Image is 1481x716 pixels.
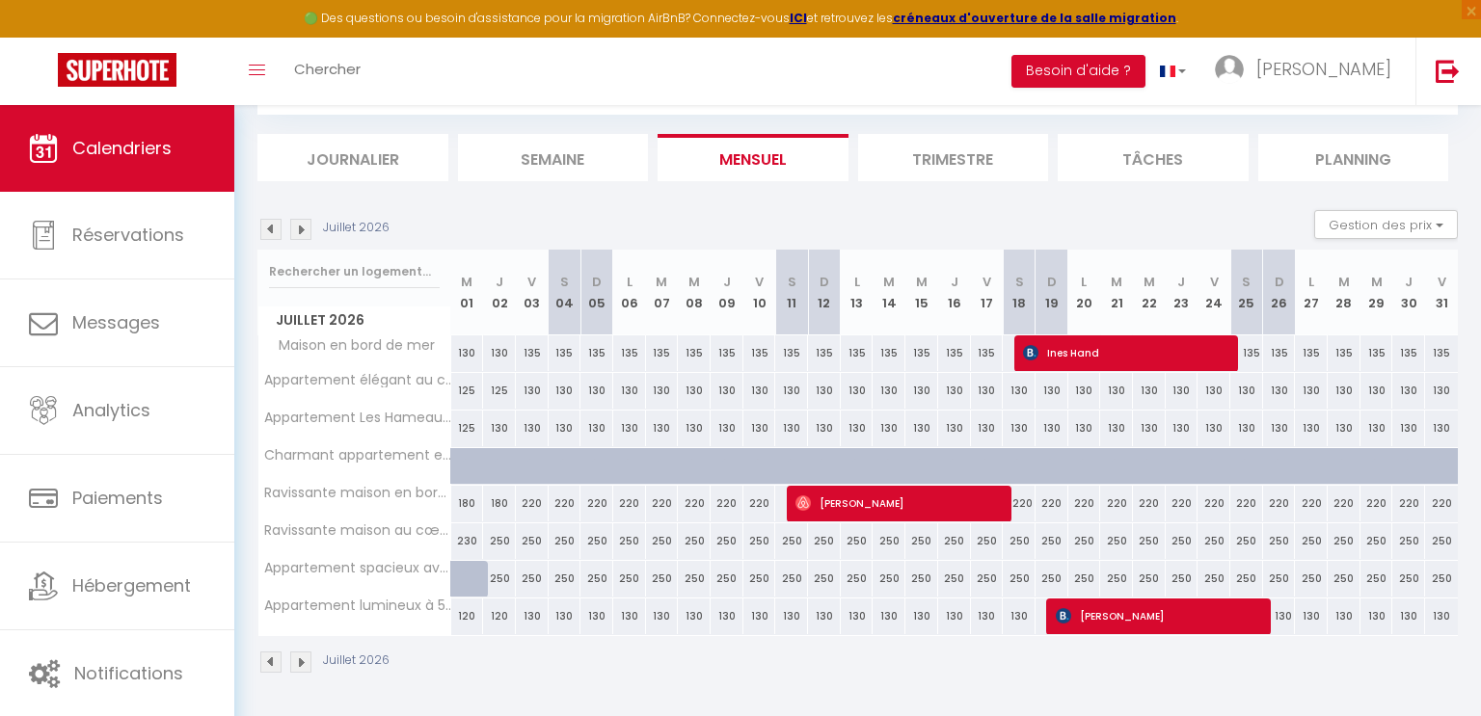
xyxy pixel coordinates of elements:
[775,335,808,371] div: 135
[1068,486,1101,521] div: 220
[1036,250,1068,335] th: 19
[1258,134,1449,181] li: Planning
[1003,411,1036,446] div: 130
[1003,250,1036,335] th: 18
[1036,486,1068,521] div: 220
[971,250,1004,335] th: 17
[1436,59,1460,83] img: logout
[688,273,700,291] abbr: M
[516,598,549,634] div: 130
[580,250,613,335] th: 05
[1328,523,1360,559] div: 250
[873,411,905,446] div: 130
[775,411,808,446] div: 130
[1392,373,1425,409] div: 130
[1263,598,1296,634] div: 130
[627,273,633,291] abbr: L
[261,373,454,387] span: Appartement élégant au coeur de [GEOGRAPHIC_DATA]
[743,373,776,409] div: 130
[527,273,536,291] abbr: V
[711,250,743,335] th: 09
[580,411,613,446] div: 130
[808,250,841,335] th: 12
[743,561,776,597] div: 250
[916,273,928,291] abbr: M
[1425,373,1458,409] div: 130
[1328,411,1360,446] div: 130
[1100,561,1133,597] div: 250
[971,335,1004,371] div: 135
[873,335,905,371] div: 135
[613,561,646,597] div: 250
[1100,523,1133,559] div: 250
[549,411,581,446] div: 130
[1177,273,1185,291] abbr: J
[1133,250,1166,335] th: 22
[72,573,191,597] span: Hébergement
[1308,273,1314,291] abbr: L
[1230,523,1263,559] div: 250
[261,561,454,575] span: Appartement spacieux avec grande terrasse
[854,273,860,291] abbr: L
[1425,598,1458,634] div: 130
[1425,523,1458,559] div: 250
[1230,250,1263,335] th: 25
[790,10,807,26] a: ICI
[711,486,743,521] div: 220
[323,219,390,237] p: Juillet 2026
[1036,373,1068,409] div: 130
[808,598,841,634] div: 130
[592,273,602,291] abbr: D
[1100,250,1133,335] th: 21
[808,335,841,371] div: 135
[905,411,938,446] div: 130
[1295,411,1328,446] div: 130
[905,598,938,634] div: 130
[613,486,646,521] div: 220
[938,411,971,446] div: 130
[1392,250,1425,335] th: 30
[1360,411,1393,446] div: 130
[451,335,484,371] div: 130
[1003,561,1036,597] div: 250
[1338,273,1350,291] abbr: M
[873,250,905,335] th: 14
[938,250,971,335] th: 16
[1100,373,1133,409] div: 130
[261,486,454,500] span: Ravissante maison en bord de mer
[1056,597,1263,634] span: [PERSON_NAME]
[1263,411,1296,446] div: 130
[1198,486,1230,521] div: 220
[808,373,841,409] div: 130
[711,598,743,634] div: 130
[1198,561,1230,597] div: 250
[938,335,971,371] div: 135
[1295,561,1328,597] div: 250
[580,523,613,559] div: 250
[549,598,581,634] div: 130
[483,373,516,409] div: 125
[483,598,516,634] div: 120
[841,373,874,409] div: 130
[323,651,390,670] p: Juillet 2026
[1425,335,1458,371] div: 135
[1392,523,1425,559] div: 250
[795,485,1003,521] span: [PERSON_NAME]
[613,250,646,335] th: 06
[451,373,484,409] div: 125
[905,523,938,559] div: 250
[580,598,613,634] div: 130
[549,523,581,559] div: 250
[280,38,375,105] a: Chercher
[1133,373,1166,409] div: 130
[938,598,971,634] div: 130
[775,250,808,335] th: 11
[261,598,454,613] span: Appartement lumineux à 5 min de la plage
[678,486,711,521] div: 220
[858,134,1049,181] li: Trimestre
[820,273,829,291] abbr: D
[1003,486,1036,521] div: 220
[258,306,450,334] span: Juillet 2026
[711,561,743,597] div: 250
